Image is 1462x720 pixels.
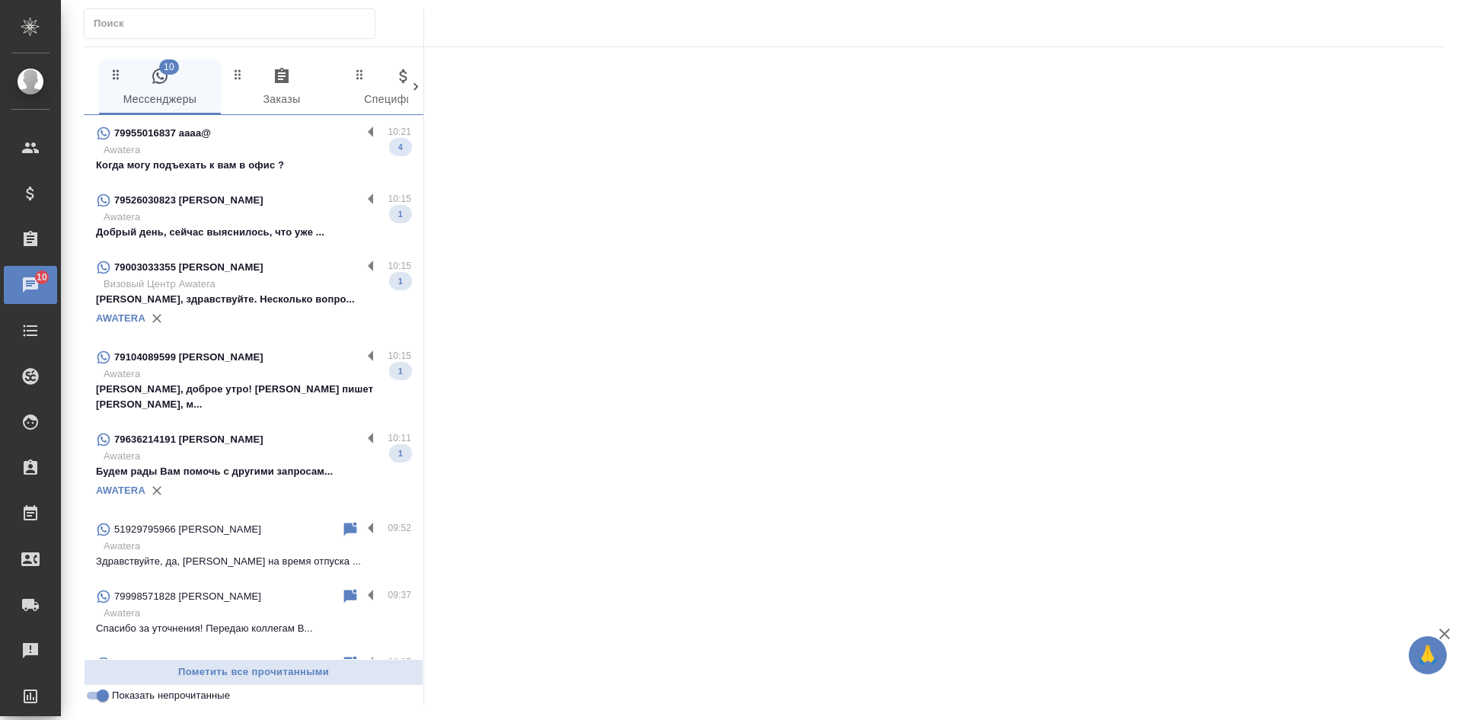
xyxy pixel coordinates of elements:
[353,67,367,82] svg: Зажми и перетащи, чтобы поменять порядок вкладок
[84,182,423,249] div: 79526030823 [PERSON_NAME]10:15AwateraДобрый день, сейчас выяснилось, что уже ...1
[84,578,423,645] div: 79998571828 [PERSON_NAME]09:37AwateraСпасибо за уточнения! Передаю коллегам В...
[96,382,411,412] p: [PERSON_NAME], доброе утро! [PERSON_NAME] пишет [PERSON_NAME], м...
[114,589,261,604] p: 79998571828 [PERSON_NAME]
[341,520,359,539] div: Пометить непрочитанным
[114,350,263,365] p: 79104089599 [PERSON_NAME]
[389,206,412,222] span: 1
[96,292,411,307] p: [PERSON_NAME], здравствуйте. Несколько вопро...
[231,67,245,82] svg: Зажми и перетащи, чтобы поменять порядок вкладок
[114,193,263,208] p: 79526030823 [PERSON_NAME]
[1409,636,1447,674] button: 🙏
[96,312,145,324] a: AWATERA
[388,430,411,446] p: 10:11
[84,339,423,421] div: 79104089599 [PERSON_NAME]10:15Awatera[PERSON_NAME], доброе утро! [PERSON_NAME] пишет [PERSON_NAME...
[159,59,179,75] span: 10
[388,124,411,139] p: 10:21
[84,115,423,182] div: 79955016837 аааа@10:21AwateraКогда могу подъехать к вам в офис ?4
[104,277,411,292] p: Визовый Центр Awatera
[104,210,411,225] p: Awatera
[109,67,123,82] svg: Зажми и перетащи, чтобы поменять порядок вкладок
[389,274,412,289] span: 1
[4,266,57,304] a: 10
[389,446,412,461] span: 1
[230,67,334,109] span: Заказы
[96,464,411,479] p: Будем рады Вам помочь с другими запросам...
[84,659,423,686] button: Пометить все прочитанными
[388,258,411,274] p: 10:15
[388,191,411,206] p: 10:15
[114,260,263,275] p: 79003033355 [PERSON_NAME]
[114,432,263,447] p: 79636214191 [PERSON_NAME]
[96,621,411,636] p: Спасибо за уточнения! Передаю коллегам В...
[145,479,168,502] button: Удалить привязку
[108,67,212,109] span: Мессенджеры
[389,363,412,379] span: 1
[84,421,423,511] div: 79636214191 [PERSON_NAME]10:11AwateraБудем рады Вам помочь с другими запросам...1AWATERA
[96,225,411,240] p: Добрый день, сейчас выяснилось, что уже ...
[96,554,411,569] p: Здравствуйте, да, [PERSON_NAME] на время отпуска ...
[388,520,411,536] p: 09:52
[92,664,415,681] span: Пометить все прочитанными
[341,654,359,673] div: Пометить непрочитанным
[104,366,411,382] p: Awatera
[104,606,411,621] p: Awatera
[96,485,145,496] a: AWATERA
[96,158,411,173] p: Когда могу подъехать к вам в офис ?
[389,139,412,155] span: 4
[84,511,423,578] div: 51929795966 [PERSON_NAME]09:52AwateraЗдравствуйте, да, [PERSON_NAME] на время отпуска ...
[114,126,211,141] p: 79955016837 аааа@
[1415,639,1441,671] span: 🙏
[112,688,230,703] span: Показать непрочитанные
[104,142,411,158] p: Awatera
[114,522,261,537] p: 51929795966 [PERSON_NAME]
[341,587,359,606] div: Пометить непрочитанным
[104,449,411,464] p: Awatera
[104,539,411,554] p: Awatera
[388,654,411,670] p: 09:27
[388,587,411,603] p: 09:37
[352,67,455,109] span: Спецификации
[94,13,375,34] input: Поиск
[114,656,261,671] p: 77077545152 [PERSON_NAME]
[27,270,56,285] span: 10
[145,307,168,330] button: Удалить привязку
[84,249,423,339] div: 79003033355 [PERSON_NAME]10:15Визовый Центр Awatera[PERSON_NAME], здравствуйте. Несколько вопро.....
[388,348,411,363] p: 10:15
